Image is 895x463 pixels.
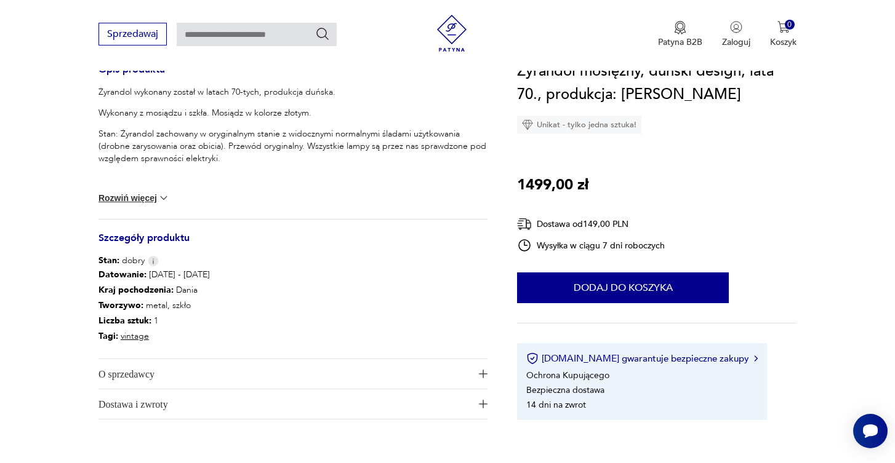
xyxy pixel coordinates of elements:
[98,313,210,328] p: 1
[517,216,665,232] div: Dostawa od 149,00 PLN
[853,414,888,448] iframe: Smartsupp widget button
[98,330,118,342] b: Tagi:
[658,21,702,48] a: Ikona medaluPatyna B2B
[517,173,588,197] p: 1499,00 zł
[98,128,488,165] p: Stan: Żyrandol zachowany w oryginalnym stanie z widocznymi normalnymi śladami użytkowania (drobne...
[98,23,167,46] button: Sprzedawaj
[785,20,795,30] div: 0
[98,282,210,298] p: Dania
[730,21,742,33] img: Ikonka użytkownika
[315,26,330,41] button: Szukaj
[148,256,159,266] img: Info icon
[158,192,170,204] img: chevron down
[517,272,729,303] button: Dodaj do koszyka
[98,298,210,313] p: metal, szkło
[526,384,604,395] li: Bezpieczna dostawa
[517,116,641,134] div: Unikat - tylko jedna sztuka!
[98,299,143,311] b: Tworzywo :
[98,284,174,296] b: Kraj pochodzenia :
[98,269,146,280] b: Datowanie :
[754,355,758,362] img: Ikona strzałki w prawo
[98,173,488,259] p: Dane techniczne wysokość: 78 cm szerokość: 42,5 cm głębokość: 42,5 cm
[98,255,145,267] span: dobry
[517,216,532,232] img: Ikona dostawy
[98,359,471,389] span: O sprzedawcy
[98,255,119,266] b: Stan:
[658,21,702,48] button: Patyna B2B
[770,36,797,48] p: Koszyk
[722,36,750,48] p: Zaloguj
[658,36,702,48] p: Patyna B2B
[526,398,586,410] li: 14 dni na zwrot
[526,369,609,381] li: Ochrona Kupującego
[479,400,488,408] img: Ikona plusa
[98,389,471,419] span: Dostawa i zwroty
[526,352,539,365] img: Ikona certyfikatu
[98,86,488,98] p: Żyrandol wykonany został w latach 70-tych, produkcja duńska.
[674,21,686,34] img: Ikona medalu
[98,315,151,326] b: Liczba sztuk:
[98,234,488,255] h3: Szczegóły produktu
[98,389,488,419] button: Ikona plusaDostawa i zwroty
[98,66,488,86] h3: Opis produktu
[479,370,488,378] img: Ikona plusa
[98,107,488,119] p: Wykonany z mosiądzu i szkła. Mosiądz w kolorze złotym.
[517,60,797,106] h1: Żyrandol mosiężny, duński design, lata 70., produkcja: [PERSON_NAME]
[522,119,533,130] img: Ikona diamentu
[121,330,149,342] a: vintage
[98,267,210,282] p: [DATE] - [DATE]
[770,21,797,48] button: 0Koszyk
[722,21,750,48] button: Zaloguj
[433,15,470,52] img: Patyna - sklep z meblami i dekoracjami vintage
[98,359,488,389] button: Ikona plusaO sprzedawcy
[98,31,167,39] a: Sprzedawaj
[777,21,790,33] img: Ikona koszyka
[526,352,757,365] button: [DOMAIN_NAME] gwarantuje bezpieczne zakupy
[517,238,665,253] div: Wysyłka w ciągu 7 dni roboczych
[98,192,170,204] button: Rozwiń więcej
